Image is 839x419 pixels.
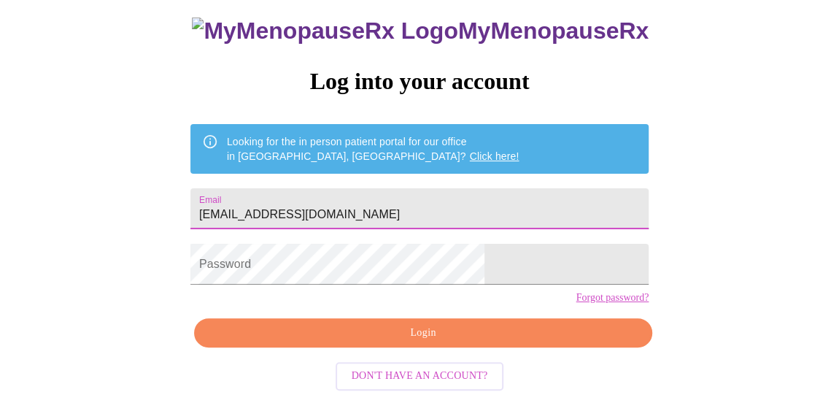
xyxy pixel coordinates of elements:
[576,292,649,304] a: Forgot password?
[211,324,635,342] span: Login
[192,18,649,45] h3: MyMenopauseRx
[227,128,519,169] div: Looking for the in person patient portal for our office in [GEOGRAPHIC_DATA], [GEOGRAPHIC_DATA]?
[470,150,519,162] a: Click here!
[352,367,488,385] span: Don't have an account?
[192,18,457,45] img: MyMenopauseRx Logo
[194,318,652,348] button: Login
[336,362,504,391] button: Don't have an account?
[332,369,508,381] a: Don't have an account?
[190,68,649,95] h3: Log into your account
